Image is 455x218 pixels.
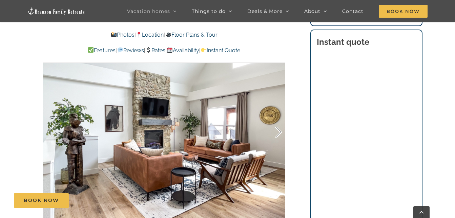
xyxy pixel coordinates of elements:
[317,37,369,47] strong: Instant quote
[27,7,85,15] img: Branson Family Retreats Logo
[379,5,428,18] span: Book Now
[43,46,285,55] p: | | | |
[201,47,240,54] a: Instant Quote
[127,9,170,14] span: Vacation homes
[165,32,217,38] a: Floor Plans & Tour
[88,47,116,54] a: Features
[14,193,69,208] a: Book Now
[304,9,320,14] span: About
[145,47,165,54] a: Rates
[192,9,226,14] span: Things to do
[117,47,144,54] a: Reviews
[167,47,172,53] img: 📆
[118,47,123,53] img: 💬
[247,9,283,14] span: Deals & More
[24,198,59,203] span: Book Now
[111,32,135,38] a: Photos
[342,9,364,14] span: Contact
[136,32,142,37] img: 📍
[43,31,285,39] p: | |
[167,47,199,54] a: Availability
[166,32,171,37] img: 🎥
[136,32,164,38] a: Location
[111,32,117,37] img: 📸
[201,47,206,53] img: 👉
[146,47,151,53] img: 💲
[88,47,94,53] img: ✅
